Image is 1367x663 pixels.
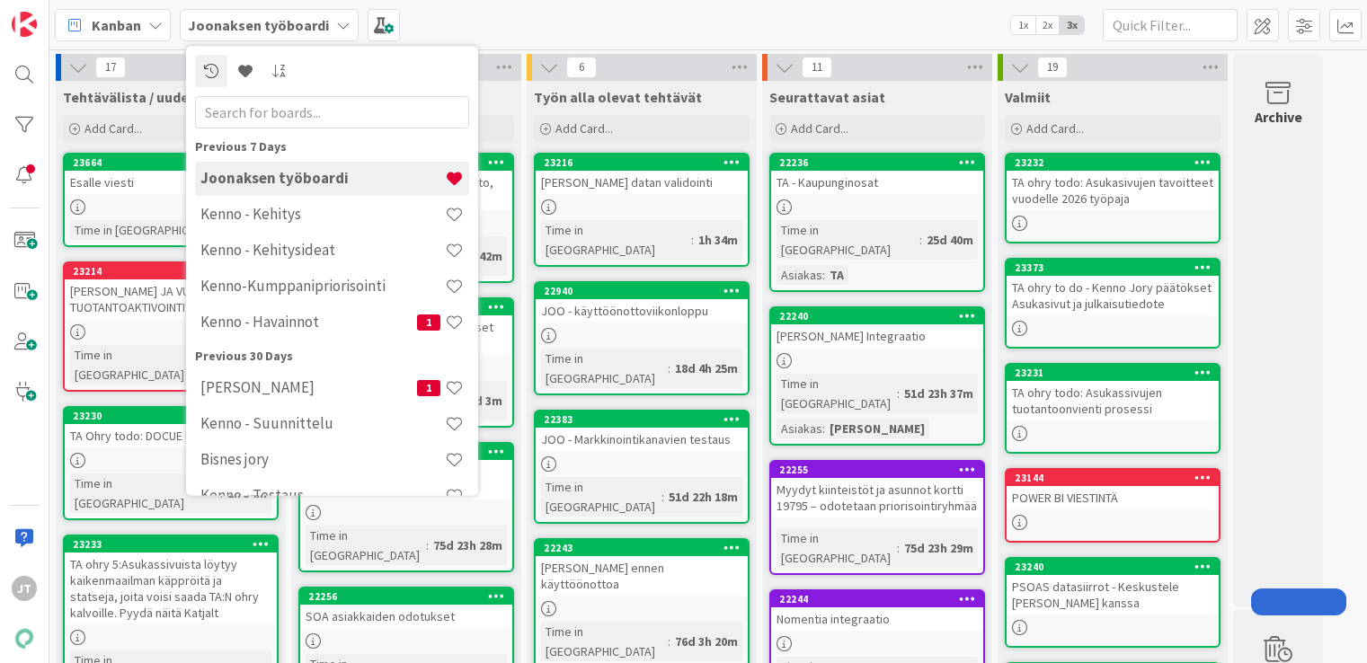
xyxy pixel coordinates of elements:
[791,120,848,137] span: Add Card...
[802,57,832,78] span: 11
[694,230,742,250] div: 1h 34m
[73,265,277,278] div: 23214
[1007,365,1219,381] div: 23231
[668,632,670,651] span: :
[1026,120,1084,137] span: Add Card...
[300,588,512,628] div: 22256SOA asiakkaiden odotukset
[779,464,983,476] div: 22255
[73,410,277,422] div: 23230
[779,593,983,606] div: 22244
[65,263,277,279] div: 23214
[897,538,900,558] span: :
[777,419,822,438] div: Asiakas
[825,265,848,285] div: TA
[1037,57,1068,78] span: 19
[769,460,985,575] a: 22255Myydyt kiinteistöt ja asunnot kortti 19795 – odotetaan priorisointiryhmääTime in [GEOGRAPHIC...
[1007,276,1219,315] div: TA ohry to do - Kenno Jory päätökset Asukasivut ja julkaisutiedote
[12,626,37,651] img: avatar
[771,308,983,324] div: 22240
[670,358,742,378] div: 18d 4h 25m
[70,473,220,513] div: Time in [GEOGRAPHIC_DATA]
[771,308,983,348] div: 22240[PERSON_NAME] Integraatio
[536,540,748,556] div: 22243
[534,410,750,524] a: 22383JOO - Markkinointikanavien testausTime in [GEOGRAPHIC_DATA]:51d 22h 18m
[536,283,748,323] div: 22940JOO - käyttöönottoviikonloppu
[298,442,514,572] a: 22257Integraatioiden laskutus käyttöönottoprojekteissaTime in [GEOGRAPHIC_DATA]:75d 23h 28m
[1015,472,1219,484] div: 23144
[1015,561,1219,573] div: 23240
[95,57,126,78] span: 17
[200,170,445,188] h4: Joonaksen työboardi
[919,230,922,250] span: :
[771,155,983,171] div: 22236
[200,314,417,331] h4: Kenno - Havainnot
[536,428,748,451] div: JOO - Markkinointikanavien testaus
[65,155,277,194] div: 23664Esalle viesti
[771,171,983,194] div: TA - Kaupunginosat
[1007,575,1219,614] div: PSOAS datasiirrot - Keskustele [PERSON_NAME] kanssa
[1005,363,1221,454] a: 23231TA ohry todo: Asukassivujen tuotantoonvienti prosessi
[536,155,748,194] div: 23216[PERSON_NAME] datan validointi
[65,424,277,447] div: TA Ohry todo: DOCUE kysymykset
[771,591,983,631] div: 22244Nomentia integraatio
[536,556,748,596] div: [PERSON_NAME] ennen käyttöönottoa
[541,477,661,517] div: Time in [GEOGRAPHIC_DATA]
[771,591,983,607] div: 22244
[771,155,983,194] div: 22236TA - Kaupunginosat
[777,374,897,413] div: Time in [GEOGRAPHIC_DATA]
[534,88,702,106] span: Työn alla olevat tehtävät
[417,380,440,396] span: 1
[65,263,277,319] div: 23214[PERSON_NAME] JA VUOKRAOVI TUOTANTOAKTIVOINTI 12.11
[779,310,983,323] div: 22240
[1015,156,1219,169] div: 23232
[65,536,277,624] div: 23233TA ohry 5:Asukassivuista löytyy kaikenmaailman käppröitä ja statseja, joita voisi saada TA:N...
[458,246,507,266] div: 1h 42m
[777,528,897,568] div: Time in [GEOGRAPHIC_DATA]
[536,299,748,323] div: JOO - käyttöönottoviikonloppu
[200,242,445,260] h4: Kenno - Kehitysideat
[73,156,277,169] div: 23664
[541,220,691,260] div: Time in [GEOGRAPHIC_DATA]
[822,419,825,438] span: :
[555,120,613,137] span: Add Card...
[1007,155,1219,210] div: 23232TA ohry todo: Asukasivujen tavoitteet vuodelle 2026 työpaja
[1007,559,1219,575] div: 23240
[1007,171,1219,210] div: TA ohry todo: Asukasivujen tavoitteet vuodelle 2026 työpaja
[771,324,983,348] div: [PERSON_NAME] Integraatio
[1015,261,1219,274] div: 23373
[429,535,507,555] div: 75d 23h 28m
[536,155,748,171] div: 23216
[771,607,983,631] div: Nomentia integraatio
[1007,486,1219,509] div: POWER BI VIESTINTÄ
[825,419,929,438] div: [PERSON_NAME]
[536,411,748,428] div: 22383
[777,265,822,285] div: Asiakas
[822,265,825,285] span: :
[73,538,277,551] div: 23233
[771,462,983,517] div: 22255Myydyt kiinteistöt ja asunnot kortti 19795 – odotetaan priorisointiryhmää
[1060,16,1084,34] span: 3x
[195,96,469,128] input: Search for boards...
[536,171,748,194] div: [PERSON_NAME] datan validointi
[691,230,694,250] span: :
[534,153,750,267] a: 23216[PERSON_NAME] datan validointiTime in [GEOGRAPHIC_DATA]:1h 34m
[1005,153,1221,243] a: 23232TA ohry todo: Asukasivujen tavoitteet vuodelle 2026 työpaja
[897,384,900,403] span: :
[65,155,277,171] div: 23664
[65,408,277,447] div: 23230TA Ohry todo: DOCUE kysymykset
[668,358,670,378] span: :
[65,171,277,194] div: Esalle viesti
[300,588,512,605] div: 22256
[1007,365,1219,420] div: 23231TA ohry todo: Asukassivujen tuotantoonvienti prosessi
[12,576,37,601] div: JT
[200,278,445,296] h4: Kenno-Kumppanipriorisointi
[566,57,597,78] span: 6
[769,306,985,446] a: 22240[PERSON_NAME] IntegraatioTime in [GEOGRAPHIC_DATA]:51d 23h 37mAsiakas:[PERSON_NAME]
[300,605,512,628] div: SOA asiakkaiden odotukset
[779,156,983,169] div: 22236
[200,487,445,505] h4: Kenno - Testaus
[536,540,748,596] div: 22243[PERSON_NAME] ennen käyttöönottoa
[84,120,142,137] span: Add Card...
[1007,260,1219,315] div: 23373TA ohry to do - Kenno Jory päätökset Asukasivut ja julkaisutiedote
[1005,468,1221,543] a: 23144POWER BI VIESTINTÄ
